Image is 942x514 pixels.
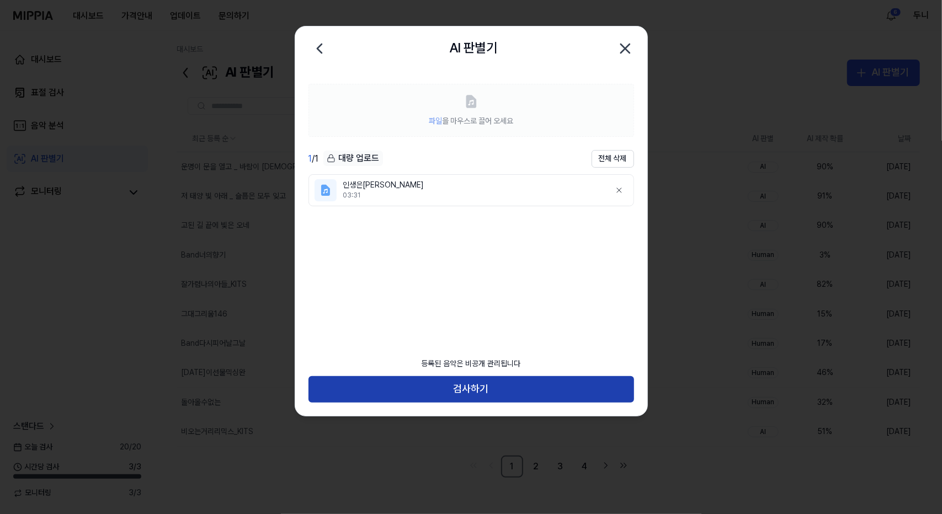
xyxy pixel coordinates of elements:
[308,376,634,403] button: 검사하기
[343,180,602,191] div: 인생은[PERSON_NAME]
[323,151,383,167] button: 대량 업로드
[308,153,312,164] span: 1
[592,150,634,168] button: 전체 삭제
[323,151,383,166] div: 대량 업로드
[308,152,319,165] div: / 1
[343,191,602,200] div: 03:31
[415,352,528,376] div: 등록된 음악은 비공개 관리됩니다
[429,116,442,125] span: 파일
[449,38,497,58] h2: AI 판별기
[429,116,513,125] span: 을 마우스로 끌어 오세요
